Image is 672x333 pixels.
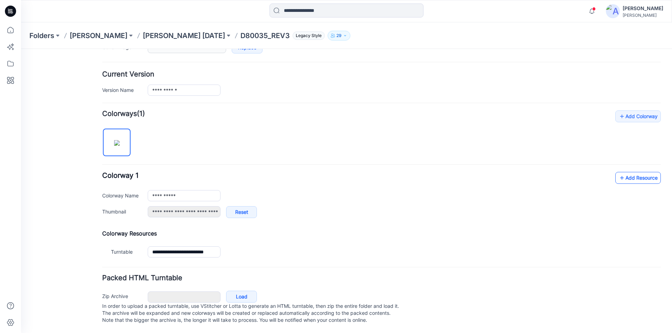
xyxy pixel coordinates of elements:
[143,31,225,41] a: [PERSON_NAME] [DATE]
[205,242,236,254] a: Load
[81,143,120,150] label: Colorway Name
[336,32,342,39] p: 29
[81,122,118,131] span: Colorway 1
[81,226,640,232] h4: Packed HTML Turntable
[290,31,325,41] button: Legacy Style
[293,31,325,40] span: Legacy Style
[81,243,120,251] label: Zip Archive
[116,60,124,69] span: (1)
[70,31,127,41] a: [PERSON_NAME]
[205,157,236,169] a: Reset
[81,60,116,69] strong: Colorways
[240,31,290,41] p: D80035_REV3
[594,61,640,73] a: Add Colorway
[606,4,620,18] img: avatar
[594,123,640,135] a: Add Resource
[81,159,120,166] label: Thumbnail
[623,4,663,13] div: [PERSON_NAME]
[81,254,640,275] p: In order to upload a packed turntable, use VStitcher or Lotta to generate an HTML turntable, then...
[93,91,99,97] img: eyJhbGciOiJIUzI1NiIsImtpZCI6IjAiLCJzbHQiOiJzZXMiLCJ0eXAiOiJKV1QifQ.eyJkYXRhIjp7InR5cGUiOiJzdG9yYW...
[81,181,640,188] h4: Colorway Resources
[29,31,54,41] a: Folders
[623,13,663,18] div: [PERSON_NAME]
[21,49,672,333] iframe: edit-style
[90,199,120,207] label: Turntable
[328,31,350,41] button: 29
